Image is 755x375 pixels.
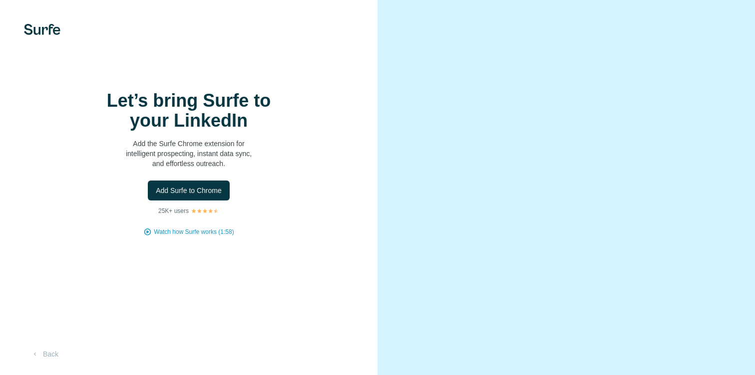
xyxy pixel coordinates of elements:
[148,181,230,200] button: Add Surfe to Chrome
[24,345,65,363] button: Back
[89,91,289,131] h1: Let’s bring Surfe to your LinkedIn
[24,24,60,35] img: Surfe's logo
[156,186,222,195] span: Add Surfe to Chrome
[158,206,189,215] p: 25K+ users
[154,227,234,236] button: Watch how Surfe works (1:58)
[89,139,289,169] p: Add the Surfe Chrome extension for intelligent prospecting, instant data sync, and effortless out...
[191,208,219,214] img: Rating Stars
